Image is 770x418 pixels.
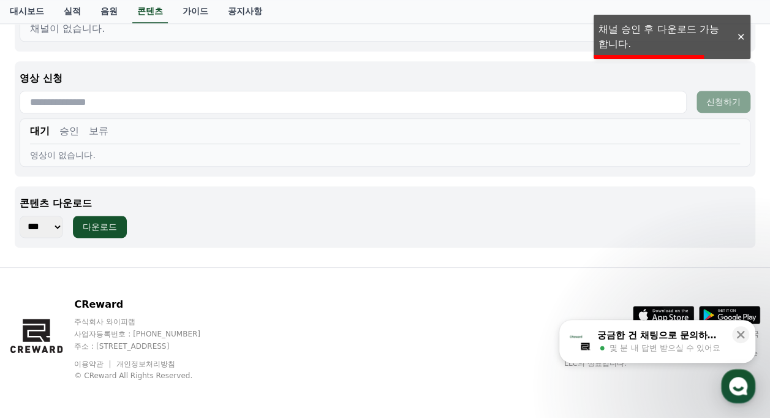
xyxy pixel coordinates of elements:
button: 대기 [30,124,50,139]
p: © CReward All Rights Reserved. [74,371,224,381]
button: 승인 [59,124,79,139]
p: 사업자등록번호 : [PHONE_NUMBER] [74,329,224,339]
a: 이용약관 [74,360,113,368]
a: 설정 [158,316,235,347]
div: 다운로드 [83,221,117,233]
span: 대화 [112,335,127,345]
button: 신청하기 [696,91,750,113]
button: 보류 [89,124,108,139]
p: 영상 신청 [20,71,750,86]
p: 주소 : [STREET_ADDRESS] [74,341,224,351]
p: 콘텐츠 다운로드 [20,196,750,211]
div: 영상이 없습니다. [30,149,740,161]
p: 주식회사 와이피랩 [74,317,224,327]
span: 홈 [39,335,46,344]
span: 설정 [189,335,204,344]
a: 홈 [4,316,81,347]
div: 신청하기 [706,96,741,108]
button: 다운로드 [73,216,127,238]
p: CReward [74,297,224,312]
a: 대화 [81,316,158,347]
a: 개인정보처리방침 [116,360,175,368]
div: 채널이 없습니다. [30,21,740,36]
